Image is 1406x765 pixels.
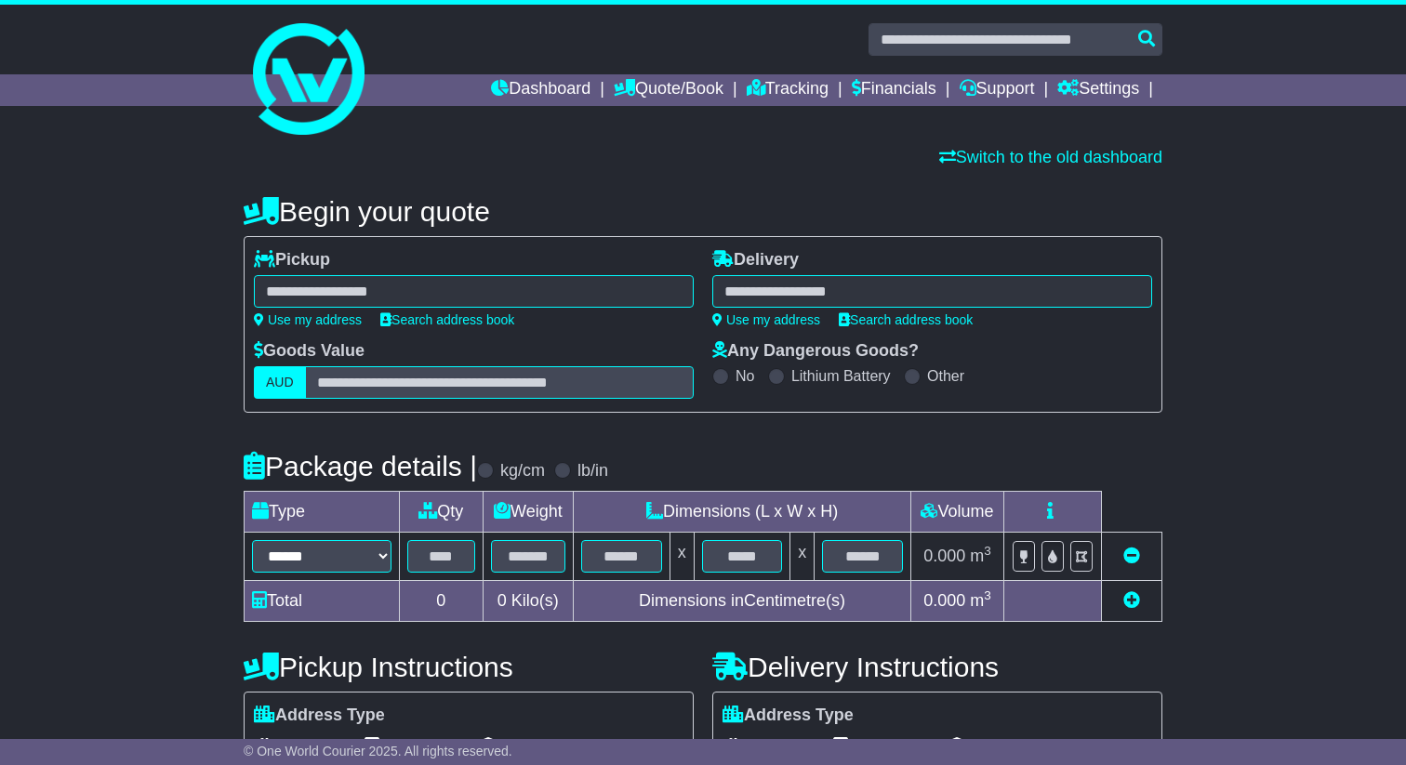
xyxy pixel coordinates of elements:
label: Delivery [712,250,799,270]
label: Address Type [723,706,854,726]
td: x [670,533,694,581]
a: Remove this item [1123,547,1140,565]
label: Address Type [254,706,385,726]
span: Residential [254,731,344,759]
a: Financials [852,74,936,106]
a: Search address book [839,312,973,327]
label: Any Dangerous Goods? [712,341,919,362]
td: Kilo(s) [483,581,574,622]
span: Commercial [831,731,928,759]
a: Tracking [747,74,829,106]
a: Add new item [1123,591,1140,610]
sup: 3 [984,544,991,558]
span: 0.000 [923,591,965,610]
td: Weight [483,492,574,533]
span: 0 [497,591,507,610]
label: Goods Value [254,341,365,362]
label: Other [927,367,964,385]
span: Air & Sea Depot [479,731,604,759]
td: Volume [910,492,1003,533]
td: Qty [400,492,484,533]
span: Commercial [363,731,459,759]
a: Quote/Book [614,74,723,106]
a: Switch to the old dashboard [939,148,1162,166]
span: 0.000 [923,547,965,565]
a: Use my address [254,312,362,327]
h4: Package details | [244,451,477,481]
td: Type [245,492,400,533]
label: lb/in [577,461,608,481]
a: Support [960,74,1035,106]
td: Total [245,581,400,622]
span: m [970,547,991,565]
a: Settings [1057,74,1139,106]
span: Residential [723,731,813,759]
span: m [970,591,991,610]
label: AUD [254,366,306,399]
a: Search address book [380,312,514,327]
label: kg/cm [500,461,545,481]
td: x [790,533,815,581]
span: Air & Sea Depot [948,731,1073,759]
h4: Delivery Instructions [712,652,1162,682]
h4: Pickup Instructions [244,652,694,682]
td: 0 [400,581,484,622]
label: Pickup [254,250,330,270]
span: © One World Courier 2025. All rights reserved. [244,744,512,758]
td: Dimensions (L x W x H) [574,492,911,533]
a: Dashboard [491,74,590,106]
sup: 3 [984,588,991,602]
h4: Begin your quote [244,196,1162,227]
label: No [736,367,754,385]
label: Lithium Battery [791,367,891,385]
td: Dimensions in Centimetre(s) [574,581,911,622]
a: Use my address [712,312,820,327]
